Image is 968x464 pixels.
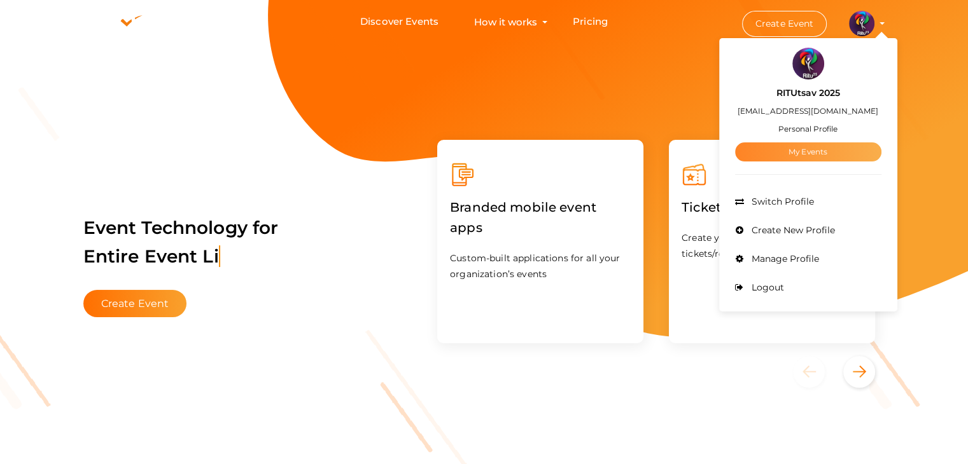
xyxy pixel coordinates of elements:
button: Next [843,356,875,388]
span: Entire Event Li [83,245,220,267]
span: Logout [748,282,784,293]
label: Ticketing & Registration [682,188,839,227]
img: 5BK8ZL5P_small.png [792,48,824,79]
button: Create Event [742,11,827,37]
span: Switch Profile [748,196,814,207]
button: How it works [470,10,541,34]
label: Branded mobile event apps [450,188,631,247]
span: Create New Profile [748,224,835,236]
a: Pricing [573,10,608,34]
label: RITUtsav 2025 [776,86,840,100]
label: Event Technology for [83,198,279,287]
p: Create your event and start selling your tickets/registrations in minutes. [682,230,862,262]
p: Custom-built applications for all your organization’s events [450,250,631,282]
a: Discover Events [360,10,438,34]
label: [EMAIL_ADDRESS][DOMAIN_NAME] [738,104,878,118]
span: Manage Profile [748,253,819,264]
img: 5BK8ZL5P_small.png [849,11,874,36]
button: Previous [793,356,841,388]
a: Branded mobile event apps [450,222,631,235]
a: My Events [735,142,881,161]
a: Ticketing & Registration [682,202,839,214]
small: Personal Profile [778,124,838,133]
button: Create Event [83,290,187,317]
